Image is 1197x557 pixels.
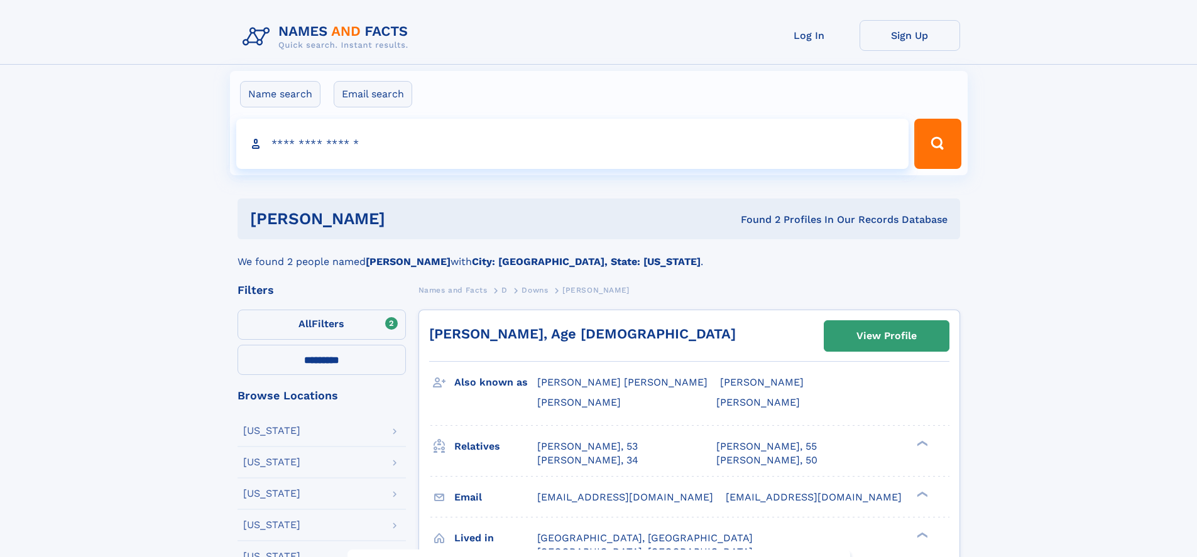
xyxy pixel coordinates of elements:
span: [PERSON_NAME] [537,396,621,408]
a: Downs [522,282,548,298]
div: Filters [238,284,406,296]
b: City: [GEOGRAPHIC_DATA], State: [US_STATE] [472,256,701,268]
a: [PERSON_NAME], 50 [716,453,817,467]
label: Name search [240,81,320,107]
span: D [501,286,508,295]
a: [PERSON_NAME], 34 [537,453,638,467]
span: [EMAIL_ADDRESS][DOMAIN_NAME] [537,491,713,503]
div: Browse Locations [238,390,406,401]
h1: [PERSON_NAME] [250,211,563,227]
div: [US_STATE] [243,520,300,530]
a: Names and Facts [418,282,488,298]
span: Downs [522,286,548,295]
img: Logo Names and Facts [238,20,418,54]
div: ❯ [914,490,929,498]
div: ❯ [914,439,929,447]
span: [GEOGRAPHIC_DATA], [GEOGRAPHIC_DATA] [537,532,753,544]
span: [PERSON_NAME] [PERSON_NAME] [537,376,708,388]
h3: Relatives [454,436,537,457]
div: ❯ [914,531,929,539]
label: Email search [334,81,412,107]
span: [EMAIL_ADDRESS][DOMAIN_NAME] [726,491,902,503]
a: View Profile [824,321,949,351]
div: Found 2 Profiles In Our Records Database [563,213,948,227]
button: Search Button [914,119,961,169]
a: D [501,282,508,298]
div: [US_STATE] [243,489,300,499]
a: Sign Up [860,20,960,51]
b: [PERSON_NAME] [366,256,451,268]
input: search input [236,119,909,169]
span: [PERSON_NAME] [562,286,630,295]
div: [US_STATE] [243,426,300,436]
span: All [298,318,312,330]
a: Log In [759,20,860,51]
span: [PERSON_NAME] [720,376,804,388]
h3: Lived in [454,527,537,549]
a: [PERSON_NAME], 53 [537,440,638,453]
div: [US_STATE] [243,457,300,467]
div: View Profile [856,322,917,350]
h3: Also known as [454,372,537,393]
a: [PERSON_NAME], Age [DEMOGRAPHIC_DATA] [429,326,736,342]
span: [PERSON_NAME] [716,396,800,408]
div: We found 2 people named with . [238,239,960,269]
a: [PERSON_NAME], 55 [716,440,817,453]
label: Filters [238,310,406,340]
h3: Email [454,487,537,508]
